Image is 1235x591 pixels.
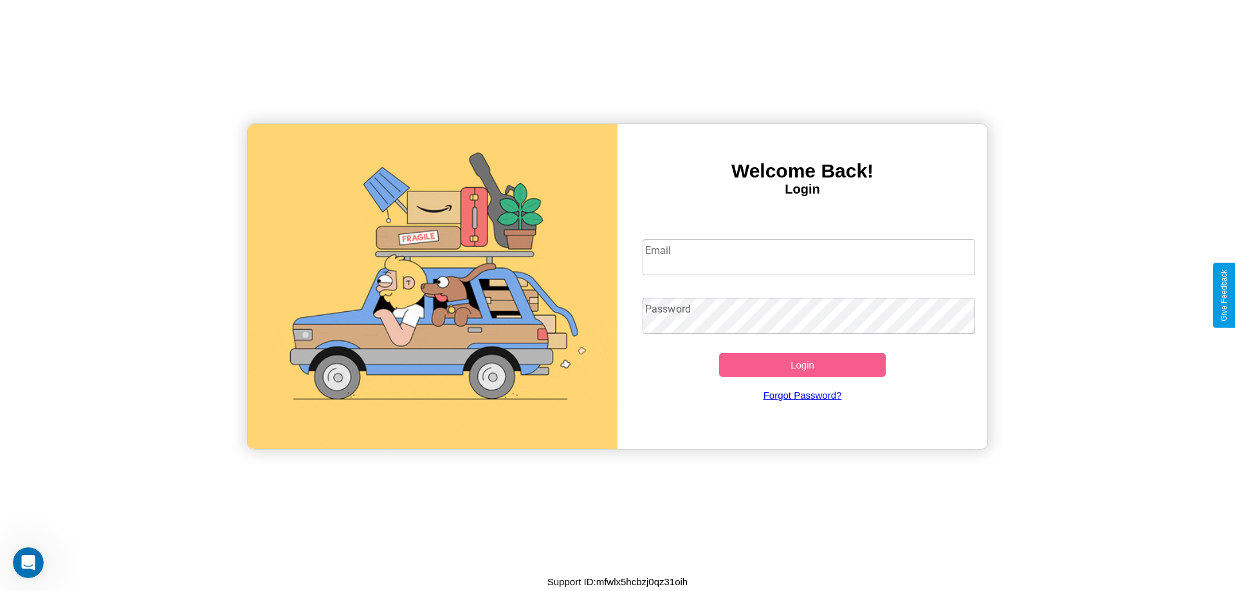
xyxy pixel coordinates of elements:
img: gif [248,124,617,449]
h3: Welcome Back! [617,160,987,182]
p: Support ID: mfwlx5hcbzj0qz31oih [547,573,688,590]
a: Forgot Password? [636,377,969,414]
div: Give Feedback [1220,269,1229,322]
button: Login [719,353,886,377]
h4: Login [617,182,987,197]
iframe: Intercom live chat [13,547,44,578]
